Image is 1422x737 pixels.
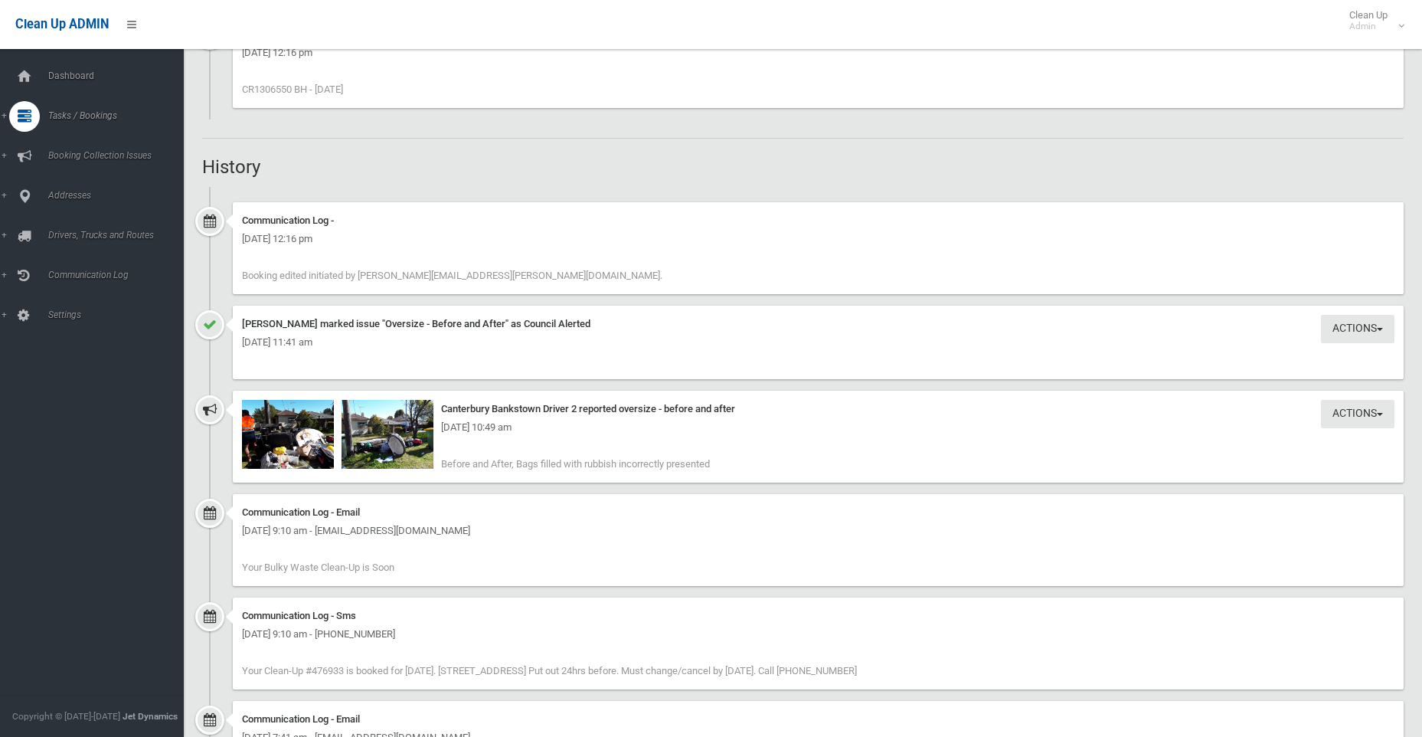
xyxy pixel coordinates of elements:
span: Copyright © [DATE]-[DATE] [12,711,120,722]
div: Communication Log - Email [242,503,1394,522]
span: Your Bulky Waste Clean-Up is Soon [242,562,394,573]
div: [DATE] 12:16 pm [242,44,1394,62]
h2: History [202,157,1404,177]
div: [DATE] 9:10 am - [EMAIL_ADDRESS][DOMAIN_NAME] [242,522,1394,540]
span: Booking Collection Issues [44,150,195,161]
span: Dashboard [44,70,195,81]
span: Drivers, Trucks and Routes [44,230,195,241]
span: Booking edited initiated by [PERSON_NAME][EMAIL_ADDRESS][PERSON_NAME][DOMAIN_NAME]. [242,270,662,281]
div: [DATE] 9:10 am - [PHONE_NUMBER] [242,625,1394,644]
div: [DATE] 12:16 pm [242,230,1394,248]
div: [PERSON_NAME] marked issue "Oversize - Before and After" as Council Alerted [242,315,1394,333]
button: Actions [1321,315,1394,343]
span: Addresses [44,190,195,201]
button: Actions [1321,400,1394,428]
div: [DATE] 11:41 am [242,333,1394,352]
span: Settings [44,310,195,320]
span: Clean Up [1342,9,1403,32]
img: 2025-08-1210.48.118669870771324313894.jpg [342,400,433,469]
div: [DATE] 10:49 am [242,418,1394,437]
span: CR1306550 BH - [DATE] [242,84,343,95]
strong: Jet Dynamics [123,711,178,722]
span: Your Clean-Up #476933 is booked for [DATE]. [STREET_ADDRESS] Put out 24hrs before. Must change/ca... [242,665,857,676]
small: Admin [1349,21,1388,32]
div: Canterbury Bankstown Driver 2 reported oversize - before and after [242,400,1394,418]
img: 2025-08-1210.42.417532075429564440863.jpg [242,400,334,469]
span: Tasks / Bookings [44,110,195,121]
div: Communication Log - Email [242,710,1394,729]
span: Before and After, Bags filled with rubbish incorrectly presented [441,458,710,470]
div: Communication Log - [242,211,1394,230]
span: Communication Log [44,270,195,280]
span: Clean Up ADMIN [15,17,109,31]
div: Communication Log - Sms [242,607,1394,625]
